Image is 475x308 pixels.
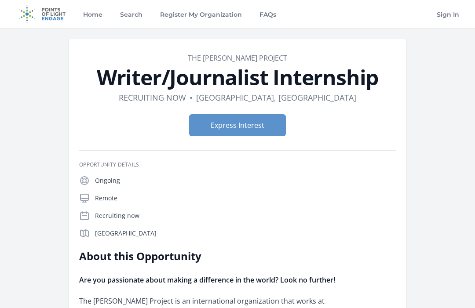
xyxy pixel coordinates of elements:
p: Recruiting now [95,211,396,220]
a: The [PERSON_NAME] Project [188,53,287,63]
p: Remote [95,194,396,203]
dd: Recruiting now [119,91,186,104]
h3: Opportunity Details [79,161,396,168]
strong: Are you passionate about making a difference in the world? Look no further! [79,275,335,285]
p: Ongoing [95,176,396,185]
h2: About this Opportunity [79,249,336,263]
p: [GEOGRAPHIC_DATA] [95,229,396,238]
button: Express Interest [189,114,286,136]
div: • [190,91,193,104]
dd: [GEOGRAPHIC_DATA], [GEOGRAPHIC_DATA] [196,91,356,104]
h1: Writer/Journalist Internship [79,67,396,88]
